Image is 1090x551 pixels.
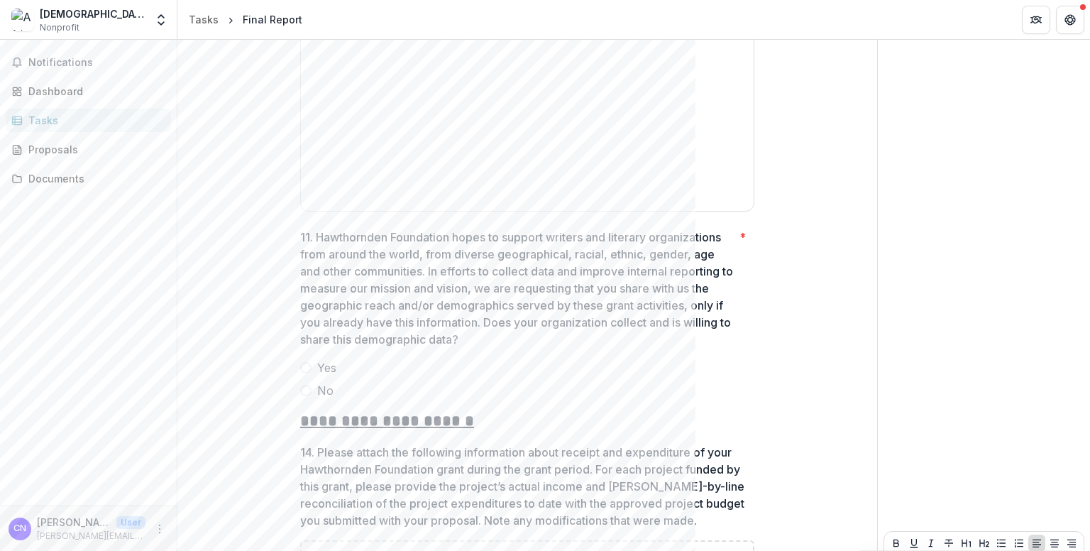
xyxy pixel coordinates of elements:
div: Christine Nakagga [13,524,26,533]
div: Documents [28,171,160,186]
div: Tasks [189,12,219,27]
p: 11. Hawthornden Foundation hopes to support writers and literary organizations from around the wo... [300,229,734,348]
a: Dashboard [6,80,171,103]
button: More [151,520,168,538]
span: Nonprofit [40,21,79,34]
p: [PERSON_NAME][EMAIL_ADDRESS][DOMAIN_NAME] [37,530,145,542]
a: Proposals [6,138,171,161]
p: User [116,516,145,529]
div: [DEMOGRAPHIC_DATA] Writers Trust [40,6,145,21]
div: Proposals [28,142,160,157]
p: [PERSON_NAME] [37,515,111,530]
button: Get Help [1056,6,1084,34]
a: Tasks [183,9,224,30]
button: Notifications [6,51,171,74]
span: Yes [317,359,336,376]
a: Tasks [6,109,171,132]
nav: breadcrumb [183,9,308,30]
button: Open entity switcher [151,6,171,34]
div: Tasks [28,113,160,128]
div: Dashboard [28,84,160,99]
div: Final Report [243,12,302,27]
button: Partners [1022,6,1050,34]
span: Notifications [28,57,165,69]
p: 14. Please attach the following information about receipt and expenditure of your Hawthornden Fou... [300,444,746,529]
a: Documents [6,167,171,190]
span: No [317,382,334,399]
img: African Writers Trust [11,9,34,31]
